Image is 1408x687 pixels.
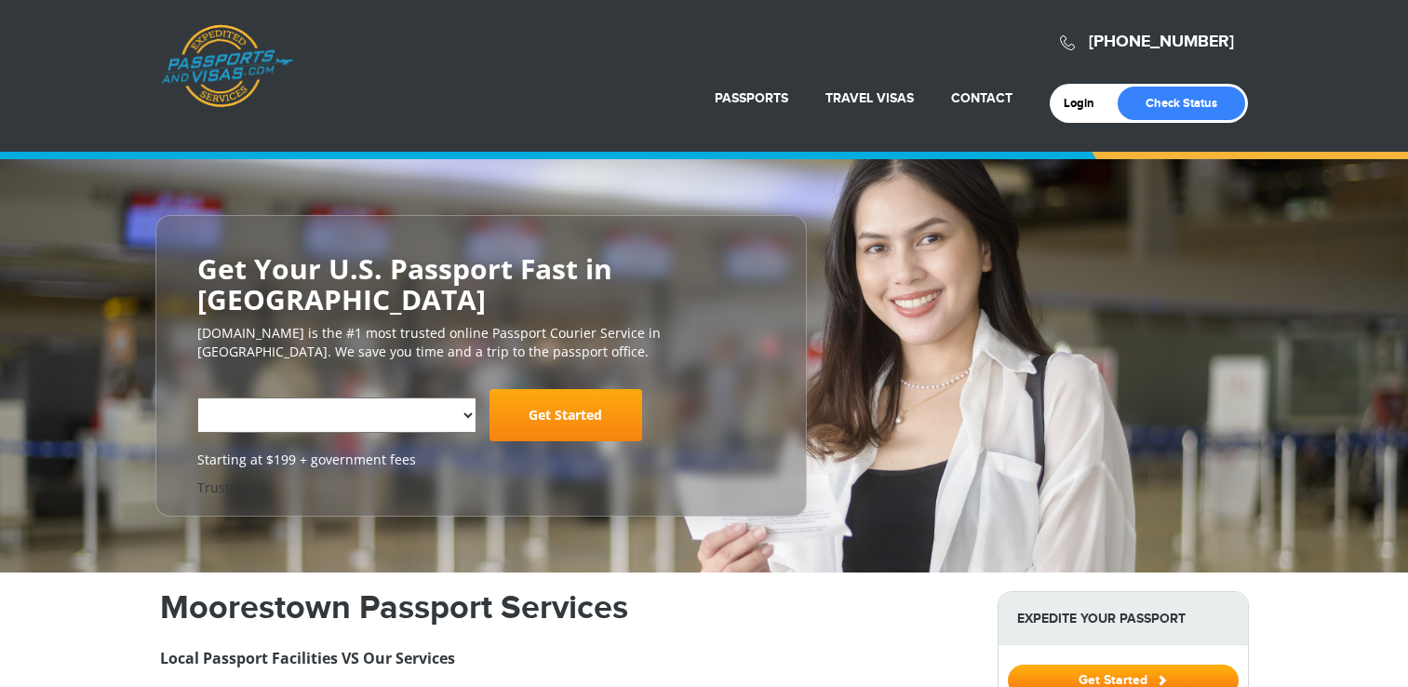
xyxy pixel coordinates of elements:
[999,592,1248,645] strong: Expedite Your Passport
[1089,32,1234,52] a: [PHONE_NUMBER]
[951,90,1012,106] a: Contact
[1118,87,1245,120] a: Check Status
[197,324,765,361] p: [DOMAIN_NAME] is the #1 most trusted online Passport Courier Service in [GEOGRAPHIC_DATA]. We sav...
[1064,96,1107,111] a: Login
[161,24,293,108] a: Passports & [DOMAIN_NAME]
[160,591,970,625] h1: Moorestown Passport Services
[197,478,258,496] a: Trustpilot
[1008,672,1239,687] a: Get Started
[197,253,765,315] h2: Get Your U.S. Passport Fast in [GEOGRAPHIC_DATA]
[825,90,914,106] a: Travel Visas
[715,90,788,106] a: Passports
[160,647,970,669] h3: Local Passport Facilities VS Our Services
[197,451,765,469] span: Starting at $199 + government fees
[489,389,642,441] a: Get Started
